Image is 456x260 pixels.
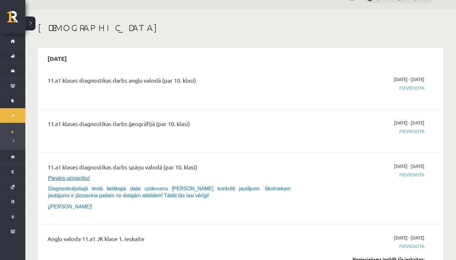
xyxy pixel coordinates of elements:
span: Pievienota [305,128,424,135]
h1: [DEMOGRAPHIC_DATA] [38,22,443,33]
span: Pievienota [305,243,424,250]
span: Pievienota [305,85,424,91]
i: [PERSON_NAME] [49,204,91,209]
span: ¡ ! [47,204,92,209]
div: 11.a1 klases diagnostikas darbs spāņu valodā (par 10. klasi) [47,163,295,174]
span: [DATE] - [DATE] [394,119,424,126]
span: Pievērs uzmanību! [48,175,90,181]
span: [DATE] - [DATE] [394,76,424,83]
span: [DATE] - [DATE] [394,234,424,241]
div: Angļu valoda 11.a1 JK klase 1. ieskaite [47,234,295,246]
span: Pievienota [305,171,424,178]
span: Diagnosticējošajā testā lielākajai daļai uzdevumu [PERSON_NAME] konkrēti jautājumi. Skolniekam ja... [48,186,291,198]
div: 11.a1 klases diagnostikas darbs ģeogrāfijā (par 10. klasi) [47,119,295,131]
a: Rīgas 1. Tālmācības vidusskola [7,11,25,27]
span: [DATE] - [DATE] [394,163,424,169]
h2: [DATE] [41,51,73,66]
div: 11.a1 klases diagnostikas darbs angļu valodā (par 10. klasi) [47,76,295,88]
